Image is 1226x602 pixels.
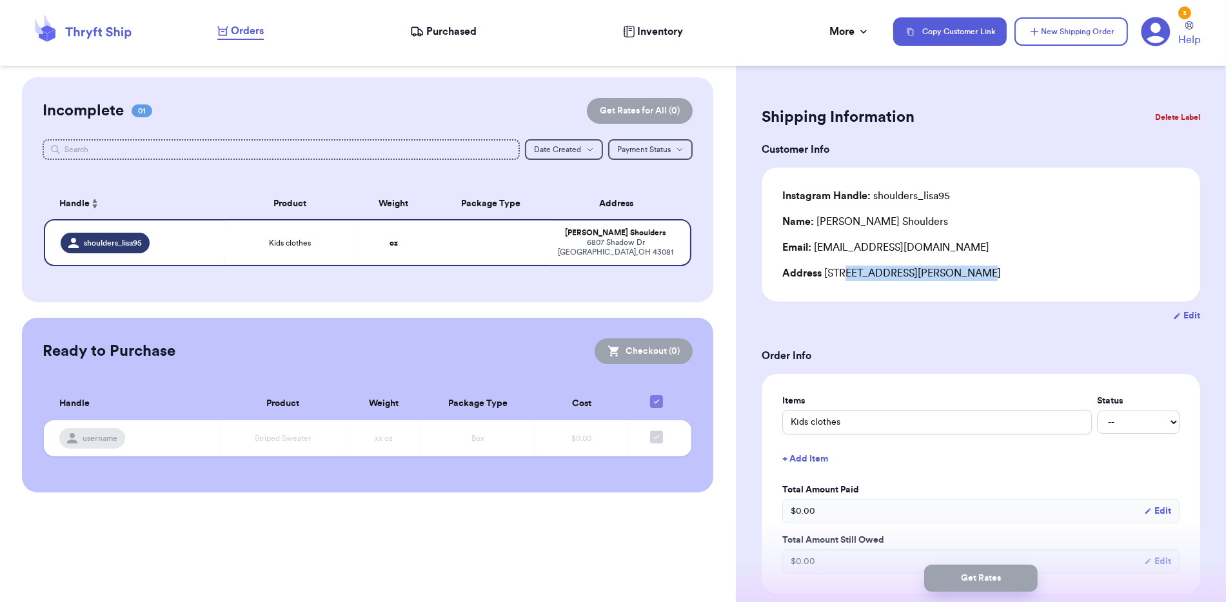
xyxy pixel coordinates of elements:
[617,146,671,153] span: Payment Status
[637,24,683,39] span: Inventory
[83,433,117,443] span: username
[557,238,675,257] div: 6807 Shadow Dr [GEOGRAPHIC_DATA] , OH 43081
[84,238,142,248] span: shoulders_lisa95
[571,434,591,442] span: $0.00
[220,387,346,420] th: Product
[762,348,1200,364] h3: Order Info
[782,240,1180,255] div: [EMAIL_ADDRESS][DOMAIN_NAME]
[421,387,534,420] th: Package Type
[762,107,915,128] h2: Shipping Information
[782,217,814,227] span: Name:
[924,565,1038,592] button: Get Rates
[623,24,683,39] a: Inventory
[43,139,520,160] input: Search
[549,188,691,219] th: Address
[782,268,822,278] span: Address
[777,445,1185,473] button: + Add Item
[410,24,477,39] a: Purchased
[390,239,398,247] strong: oz
[1014,17,1128,46] button: New Shipping Order
[782,214,948,229] div: [PERSON_NAME] Shoulders
[1150,103,1205,131] button: Delete Label
[43,341,175,362] h2: Ready to Purchase
[535,387,629,420] th: Cost
[782,394,1092,407] label: Items
[782,483,1180,496] label: Total Amount Paid
[557,228,675,238] div: [PERSON_NAME] Shoulders
[782,242,811,253] span: Email:
[534,146,581,153] span: Date Created
[829,24,870,39] div: More
[255,434,311,442] span: Striped Sweater
[217,23,264,40] a: Orders
[893,17,1007,46] button: Copy Customer Link
[132,104,152,117] span: 01
[1097,394,1180,407] label: Status
[43,101,124,121] h2: Incomplete
[59,397,90,411] span: Handle
[471,434,484,442] span: Box
[59,197,90,211] span: Handle
[791,505,815,518] span: $ 0.00
[782,188,950,204] div: shoulders_lisa95
[433,188,549,219] th: Package Type
[1178,21,1200,48] a: Help
[608,139,693,160] button: Payment Status
[269,238,311,248] span: Kids clothes
[225,188,355,219] th: Product
[375,434,393,442] span: xx oz
[1173,309,1200,322] button: Edit
[346,387,421,420] th: Weight
[355,188,433,219] th: Weight
[1144,505,1171,518] button: Edit
[231,23,264,39] span: Orders
[525,139,603,160] button: Date Created
[1178,6,1191,19] div: 3
[1178,32,1200,48] span: Help
[782,534,1180,547] label: Total Amount Still Owed
[782,266,1180,281] div: [STREET_ADDRESS][PERSON_NAME]
[762,142,1200,157] h3: Customer Info
[1141,17,1171,46] a: 3
[782,191,871,201] span: Instagram Handle:
[426,24,477,39] span: Purchased
[595,338,693,364] button: Checkout (0)
[587,98,693,124] button: Get Rates for All (0)
[90,196,100,211] button: Sort ascending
